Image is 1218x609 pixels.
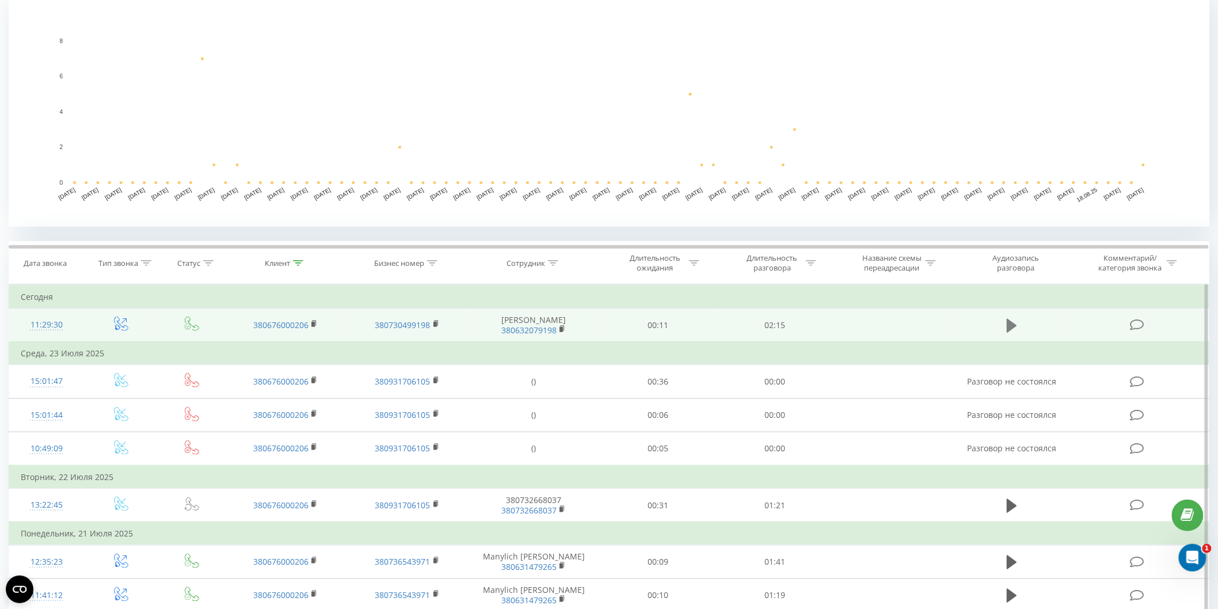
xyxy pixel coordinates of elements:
[475,186,494,201] text: [DATE]
[499,186,518,201] text: [DATE]
[717,489,834,523] td: 01:21
[967,409,1056,420] span: Разговор не состоялся
[801,186,820,201] text: [DATE]
[717,545,834,578] td: 01:41
[741,253,803,273] div: Длительность разговора
[468,432,599,466] td: ()
[359,186,378,201] text: [DATE]
[501,325,557,336] a: 380632079198
[569,186,588,201] text: [DATE]
[21,551,73,573] div: 12:35:23
[375,443,431,454] a: 380931706105
[468,489,599,523] td: 380732668037
[468,545,599,578] td: Manylich [PERSON_NAME]
[173,186,192,201] text: [DATE]
[59,144,63,151] text: 2
[375,376,431,387] a: 380931706105
[731,186,750,201] text: [DATE]
[253,409,309,420] a: 380676000206
[21,404,73,427] div: 15:01:44
[313,186,332,201] text: [DATE]
[917,186,936,201] text: [DATE]
[267,186,286,201] text: [DATE]
[940,186,959,201] text: [DATE]
[967,376,1056,387] span: Разговор не состоялся
[615,186,634,201] text: [DATE]
[374,258,424,268] div: Бизнес номер
[59,180,63,186] text: 0
[979,253,1053,273] div: Аудиозапись разговора
[501,561,557,572] a: 380631479265
[375,556,431,567] a: 380736543971
[468,365,599,398] td: ()
[243,186,262,201] text: [DATE]
[1179,544,1206,572] iframe: Intercom live chat
[1010,186,1029,201] text: [DATE]
[755,186,774,201] text: [DATE]
[661,186,680,201] text: [DATE]
[290,186,309,201] text: [DATE]
[9,522,1209,545] td: Понедельник, 21 Июля 2025
[406,186,425,201] text: [DATE]
[684,186,703,201] text: [DATE]
[9,466,1209,489] td: Вторник, 22 Июля 2025
[253,556,309,567] a: 380676000206
[375,500,431,511] a: 380931706105
[104,186,123,201] text: [DATE]
[452,186,471,201] text: [DATE]
[599,365,717,398] td: 00:36
[1097,253,1164,273] div: Комментарий/категория звонка
[21,437,73,460] div: 10:49:09
[522,186,541,201] text: [DATE]
[375,589,431,600] a: 380736543971
[599,489,717,523] td: 00:31
[599,432,717,466] td: 00:05
[375,319,431,330] a: 380730499198
[58,186,77,201] text: [DATE]
[468,398,599,432] td: ()
[150,186,169,201] text: [DATE]
[625,253,686,273] div: Длительность ожидания
[824,186,843,201] text: [DATE]
[21,370,73,393] div: 15:01:47
[1076,186,1099,203] text: 18.08.25
[861,253,923,273] div: Название схемы переадресации
[9,342,1209,365] td: Среда, 23 Июля 2025
[501,595,557,606] a: 380631479265
[599,545,717,578] td: 00:09
[21,494,73,516] div: 13:22:45
[638,186,657,201] text: [DATE]
[1056,186,1075,201] text: [DATE]
[265,258,290,268] div: Клиент
[1033,186,1052,201] text: [DATE]
[177,258,200,268] div: Статус
[253,589,309,600] a: 380676000206
[383,186,402,201] text: [DATE]
[336,186,355,201] text: [DATE]
[375,409,431,420] a: 380931706105
[429,186,448,201] text: [DATE]
[599,309,717,342] td: 00:11
[717,309,834,342] td: 02:15
[507,258,545,268] div: Сотрудник
[894,186,913,201] text: [DATE]
[592,186,611,201] text: [DATE]
[21,314,73,336] div: 11:29:30
[59,38,63,44] text: 8
[1202,544,1212,553] span: 1
[708,186,727,201] text: [DATE]
[197,186,216,201] text: [DATE]
[253,443,309,454] a: 380676000206
[1103,186,1122,201] text: [DATE]
[81,186,100,201] text: [DATE]
[778,186,797,201] text: [DATE]
[870,186,889,201] text: [DATE]
[6,576,33,603] button: Open CMP widget
[253,319,309,330] a: 380676000206
[847,186,866,201] text: [DATE]
[545,186,564,201] text: [DATE]
[987,186,1006,201] text: [DATE]
[59,109,63,115] text: 4
[501,505,557,516] a: 380732668037
[1126,186,1145,201] text: [DATE]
